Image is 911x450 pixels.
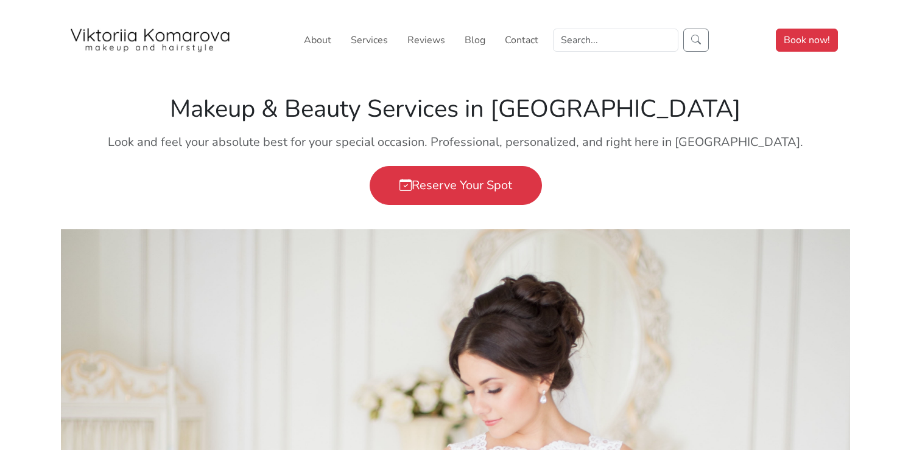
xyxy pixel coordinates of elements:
h1: Makeup & Beauty Services in [GEOGRAPHIC_DATA] [68,94,843,123]
a: Book now! [776,29,838,52]
input: Search [553,29,678,52]
a: Blog [460,28,490,52]
img: San Diego Makeup Artist Viktoriia Komarova [68,28,233,52]
p: Look and feel your absolute best for your special occasion. Professional, personalized, and right... [68,133,843,151]
a: Contact [500,28,543,52]
a: Reserve Your Spot [370,166,542,205]
a: Reviews [403,28,450,52]
a: About [299,28,336,52]
a: Services [346,28,393,52]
